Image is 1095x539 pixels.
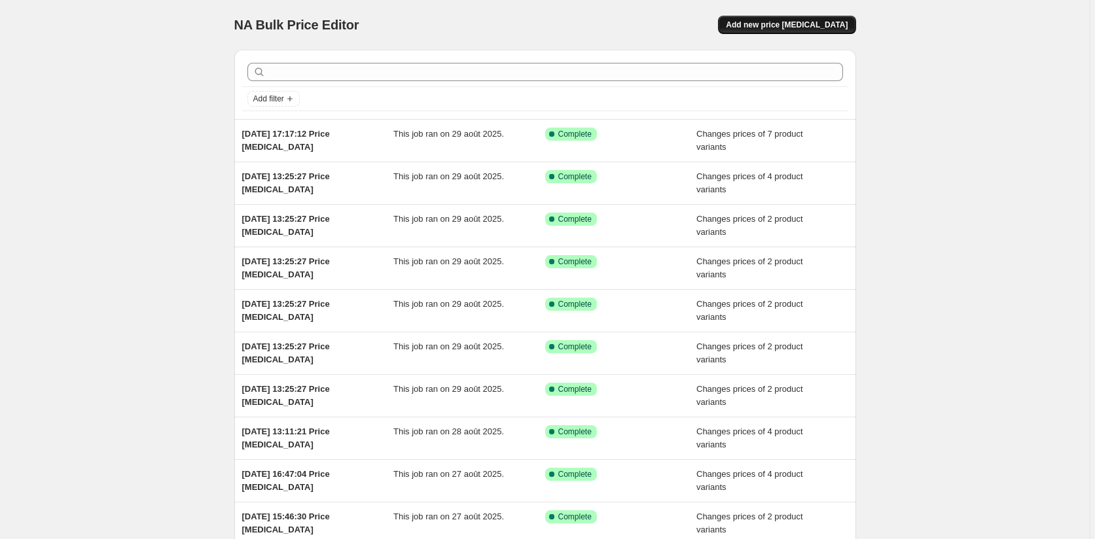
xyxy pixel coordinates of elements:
[558,256,592,267] span: Complete
[696,384,803,407] span: Changes prices of 2 product variants
[234,18,359,32] span: NA Bulk Price Editor
[558,341,592,352] span: Complete
[242,426,330,449] span: [DATE] 13:11:21 Price [MEDICAL_DATA]
[393,299,504,309] span: This job ran on 29 août 2025.
[696,299,803,322] span: Changes prices of 2 product variants
[558,299,592,309] span: Complete
[726,20,848,30] span: Add new price [MEDICAL_DATA]
[242,341,330,364] span: [DATE] 13:25:27 Price [MEDICAL_DATA]
[696,256,803,279] span: Changes prices of 2 product variants
[393,426,504,436] span: This job ran on 28 août 2025.
[558,426,592,437] span: Complete
[393,256,504,266] span: This job ran on 29 août 2025.
[393,129,504,139] span: This job ran on 29 août 2025.
[242,129,330,152] span: [DATE] 17:17:12 Price [MEDICAL_DATA]
[393,171,504,181] span: This job ran on 29 août 2025.
[718,16,855,34] button: Add new price [MEDICAL_DATA]
[242,512,330,534] span: [DATE] 15:46:30 Price [MEDICAL_DATA]
[558,214,592,224] span: Complete
[696,129,803,152] span: Changes prices of 7 product variants
[393,512,504,521] span: This job ran on 27 août 2025.
[696,469,803,492] span: Changes prices of 4 product variants
[242,171,330,194] span: [DATE] 13:25:27 Price [MEDICAL_DATA]
[696,426,803,449] span: Changes prices of 4 product variants
[247,91,300,107] button: Add filter
[558,129,592,139] span: Complete
[558,171,592,182] span: Complete
[393,341,504,351] span: This job ran on 29 août 2025.
[393,469,504,479] span: This job ran on 27 août 2025.
[253,94,284,104] span: Add filter
[696,341,803,364] span: Changes prices of 2 product variants
[242,214,330,237] span: [DATE] 13:25:27 Price [MEDICAL_DATA]
[696,214,803,237] span: Changes prices of 2 product variants
[696,512,803,534] span: Changes prices of 2 product variants
[393,384,504,394] span: This job ran on 29 août 2025.
[242,299,330,322] span: [DATE] 13:25:27 Price [MEDICAL_DATA]
[558,512,592,522] span: Complete
[558,469,592,479] span: Complete
[393,214,504,224] span: This job ran on 29 août 2025.
[696,171,803,194] span: Changes prices of 4 product variants
[242,256,330,279] span: [DATE] 13:25:27 Price [MEDICAL_DATA]
[558,384,592,394] span: Complete
[242,384,330,407] span: [DATE] 13:25:27 Price [MEDICAL_DATA]
[242,469,330,492] span: [DATE] 16:47:04 Price [MEDICAL_DATA]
